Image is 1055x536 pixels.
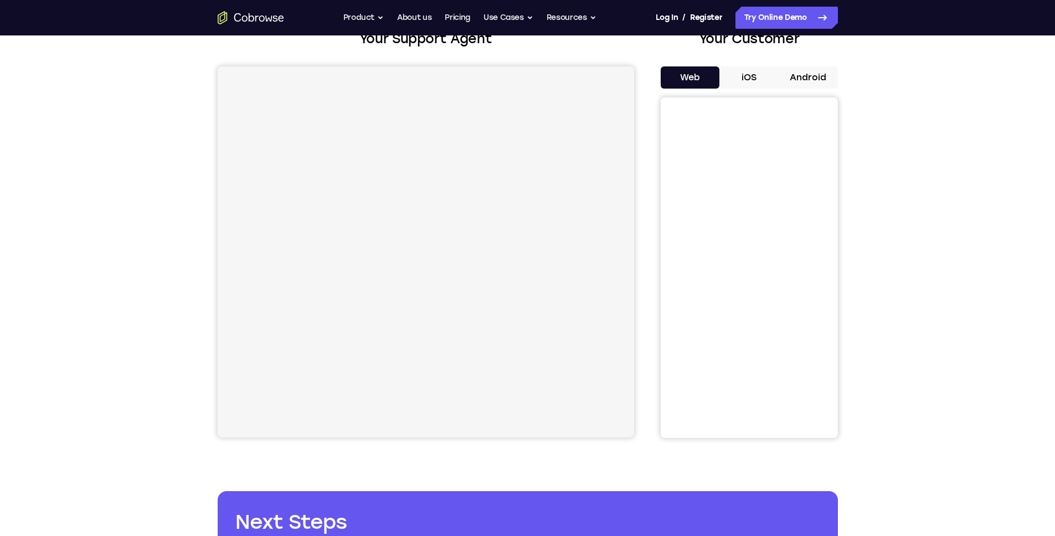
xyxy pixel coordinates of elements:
a: Try Online Demo [735,7,838,29]
iframe: Agent [218,66,634,437]
a: Log In [656,7,678,29]
h2: Your Customer [661,29,838,49]
a: Register [690,7,722,29]
a: Pricing [445,7,470,29]
h2: Your Support Agent [218,29,634,49]
button: Web [661,66,720,89]
button: Use Cases [483,7,533,29]
h2: Next Steps [235,509,820,535]
span: / [682,11,686,24]
a: About us [397,7,431,29]
a: Go to the home page [218,11,284,24]
button: Product [343,7,384,29]
button: iOS [719,66,779,89]
button: Resources [547,7,596,29]
button: Android [779,66,838,89]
